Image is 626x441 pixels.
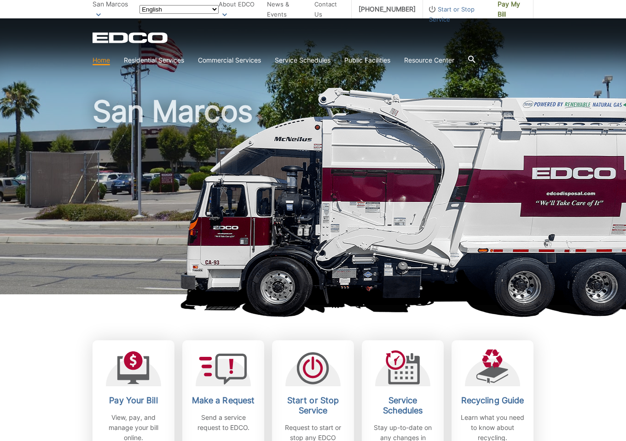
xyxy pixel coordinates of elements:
[344,55,390,65] a: Public Facilities
[93,97,533,298] h1: San Marcos
[458,395,527,406] h2: Recycling Guide
[93,32,169,43] a: EDCD logo. Return to the homepage.
[279,395,347,416] h2: Start or Stop Service
[189,395,257,406] h2: Make a Request
[189,412,257,433] p: Send a service request to EDCO.
[369,395,437,416] h2: Service Schedules
[99,395,168,406] h2: Pay Your Bill
[124,55,184,65] a: Residential Services
[198,55,261,65] a: Commercial Services
[139,5,219,14] select: Select a language
[275,55,330,65] a: Service Schedules
[93,55,110,65] a: Home
[404,55,454,65] a: Resource Center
